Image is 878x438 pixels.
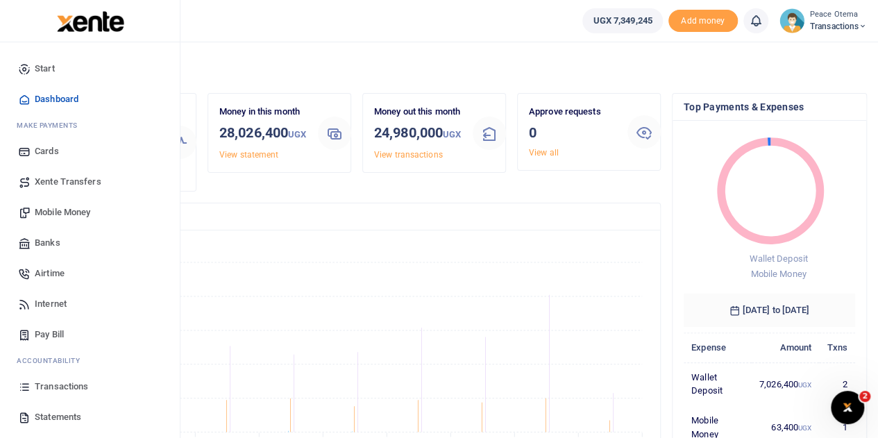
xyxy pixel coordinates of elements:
[11,319,169,350] a: Pay Bill
[577,8,668,33] li: Wallet ballance
[219,105,307,119] p: Money in this month
[779,8,867,33] a: profile-user Peace Otema Transactions
[749,253,807,264] span: Wallet Deposit
[593,14,652,28] span: UGX 7,349,245
[35,92,78,106] span: Dashboard
[11,228,169,258] a: Banks
[374,150,443,160] a: View transactions
[35,267,65,280] span: Airtime
[582,8,662,33] a: UGX 7,349,245
[35,410,81,424] span: Statements
[798,424,811,432] small: UGX
[219,150,278,160] a: View statement
[11,53,169,84] a: Start
[529,105,616,119] p: Approve requests
[11,84,169,115] a: Dashboard
[11,402,169,432] a: Statements
[831,391,864,424] iframe: Intercom live chat
[35,144,59,158] span: Cards
[35,380,88,394] span: Transactions
[35,236,60,250] span: Banks
[750,269,806,279] span: Mobile Money
[819,362,855,405] td: 2
[219,122,307,145] h3: 28,026,400
[810,20,867,33] span: Transactions
[668,10,738,33] li: Toup your wallet
[288,129,306,140] small: UGX
[684,332,752,362] th: Expense
[11,197,169,228] a: Mobile Money
[24,120,78,130] span: ake Payments
[752,332,820,362] th: Amount
[35,62,55,76] span: Start
[443,129,461,140] small: UGX
[529,122,616,143] h3: 0
[11,350,169,371] li: Ac
[11,371,169,402] a: Transactions
[529,148,559,158] a: View all
[65,209,649,224] h4: Transactions Overview
[11,258,169,289] a: Airtime
[374,122,462,145] h3: 24,980,000
[27,355,80,366] span: countability
[53,60,867,75] h4: Hello Peace
[35,205,90,219] span: Mobile Money
[11,136,169,167] a: Cards
[668,10,738,33] span: Add money
[35,175,101,189] span: Xente Transfers
[56,15,124,26] a: logo-small logo-large logo-large
[819,332,855,362] th: Txns
[35,328,64,342] span: Pay Bill
[752,362,820,405] td: 7,026,400
[668,15,738,25] a: Add money
[374,105,462,119] p: Money out this month
[35,297,67,311] span: Internet
[57,11,124,32] img: logo-large
[810,9,867,21] small: Peace Otema
[779,8,804,33] img: profile-user
[684,99,855,115] h4: Top Payments & Expenses
[684,362,752,405] td: Wallet Deposit
[684,294,855,327] h6: [DATE] to [DATE]
[11,167,169,197] a: Xente Transfers
[798,381,811,389] small: UGX
[11,289,169,319] a: Internet
[11,115,169,136] li: M
[859,391,870,402] span: 2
